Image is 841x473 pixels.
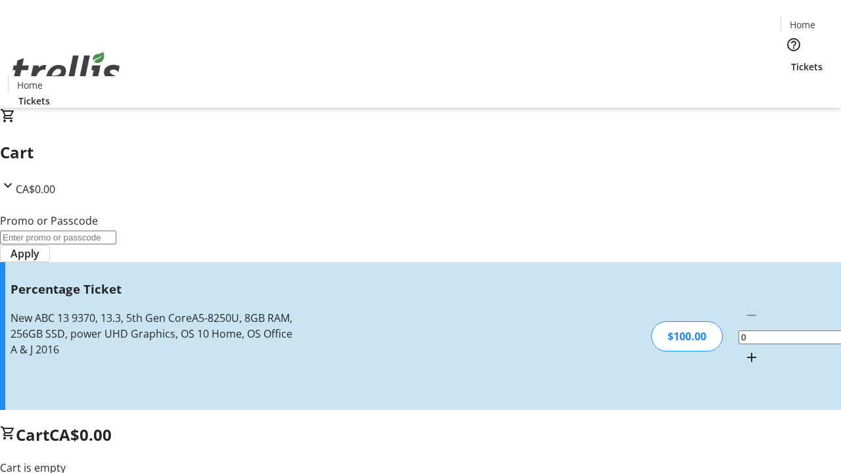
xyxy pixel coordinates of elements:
[8,37,125,103] img: Orient E2E Organization RHEd66kvN3's Logo
[8,94,60,108] a: Tickets
[739,344,765,371] button: Increment by one
[791,60,823,74] span: Tickets
[11,310,298,357] div: New ABC 13 9370, 13.3, 5th Gen CoreA5-8250U, 8GB RAM, 256GB SSD, power UHD Graphics, OS 10 Home, ...
[11,280,298,298] h3: Percentage Ticket
[790,18,815,32] span: Home
[49,424,112,445] span: CA$0.00
[9,78,51,92] a: Home
[781,32,807,58] button: Help
[781,74,807,100] button: Cart
[781,60,833,74] a: Tickets
[11,246,39,261] span: Apply
[17,78,43,92] span: Home
[16,182,55,196] span: CA$0.00
[18,94,50,108] span: Tickets
[651,321,723,351] div: $100.00
[781,18,823,32] a: Home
